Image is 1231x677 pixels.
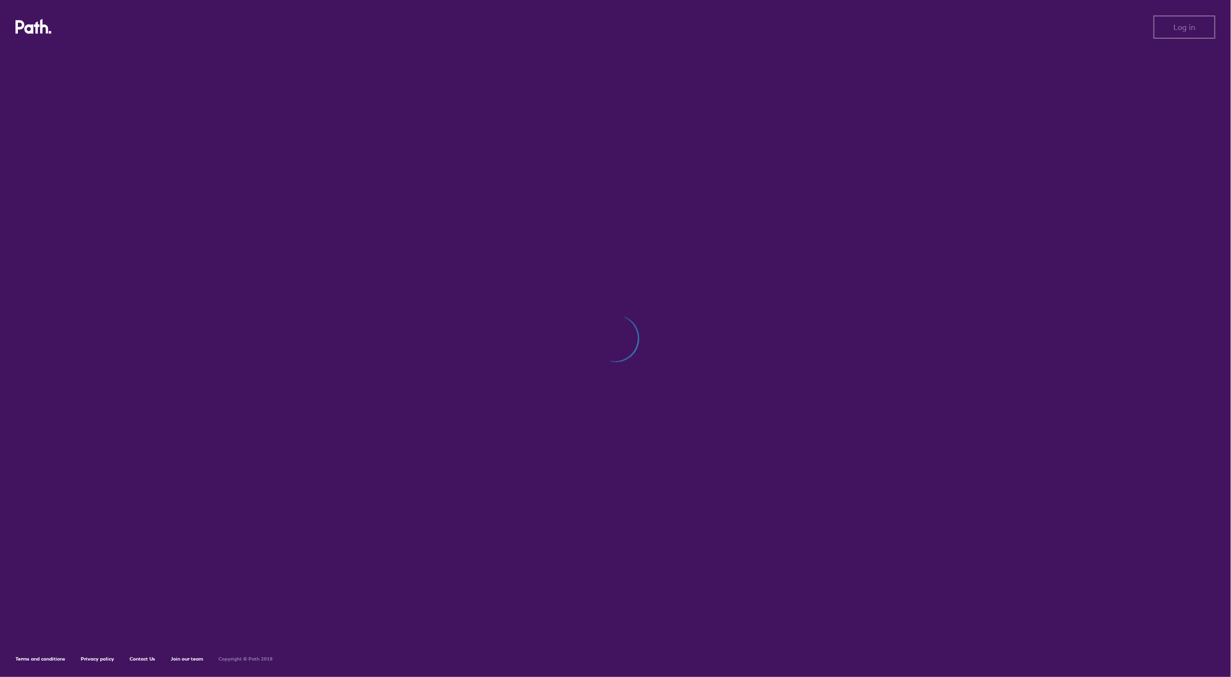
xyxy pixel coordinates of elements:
a: Join our team [171,656,203,662]
a: Contact Us [130,656,155,662]
a: Privacy policy [81,656,114,662]
h6: Copyright © Path 2018 [219,656,273,662]
span: Log in [1174,23,1196,31]
button: Log in [1154,15,1216,39]
a: Terms and conditions [15,656,65,662]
